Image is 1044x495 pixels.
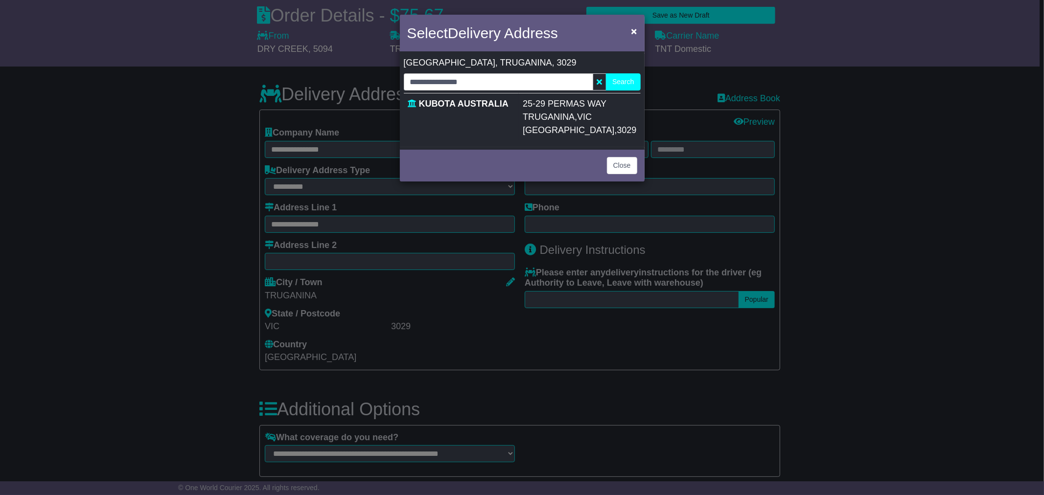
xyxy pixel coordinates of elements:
[617,125,636,135] span: 3029
[523,112,575,122] span: TRUGANINA
[404,58,495,68] span: [GEOGRAPHIC_DATA]
[504,25,558,41] span: Address
[523,125,614,135] span: [GEOGRAPHIC_DATA]
[631,25,637,37] span: ×
[495,58,552,68] span: , TRUGANINA
[519,93,640,141] td: , ,
[607,157,637,174] button: Close
[577,112,592,122] span: VIC
[606,73,640,90] button: Search
[448,25,501,41] span: Delivery
[552,58,577,68] span: , 3029
[523,99,606,109] span: 25-29 PERMAS WAY
[626,21,642,41] button: Close
[407,22,558,44] h4: Select
[419,99,509,109] span: KUBOTA AUSTRALIA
